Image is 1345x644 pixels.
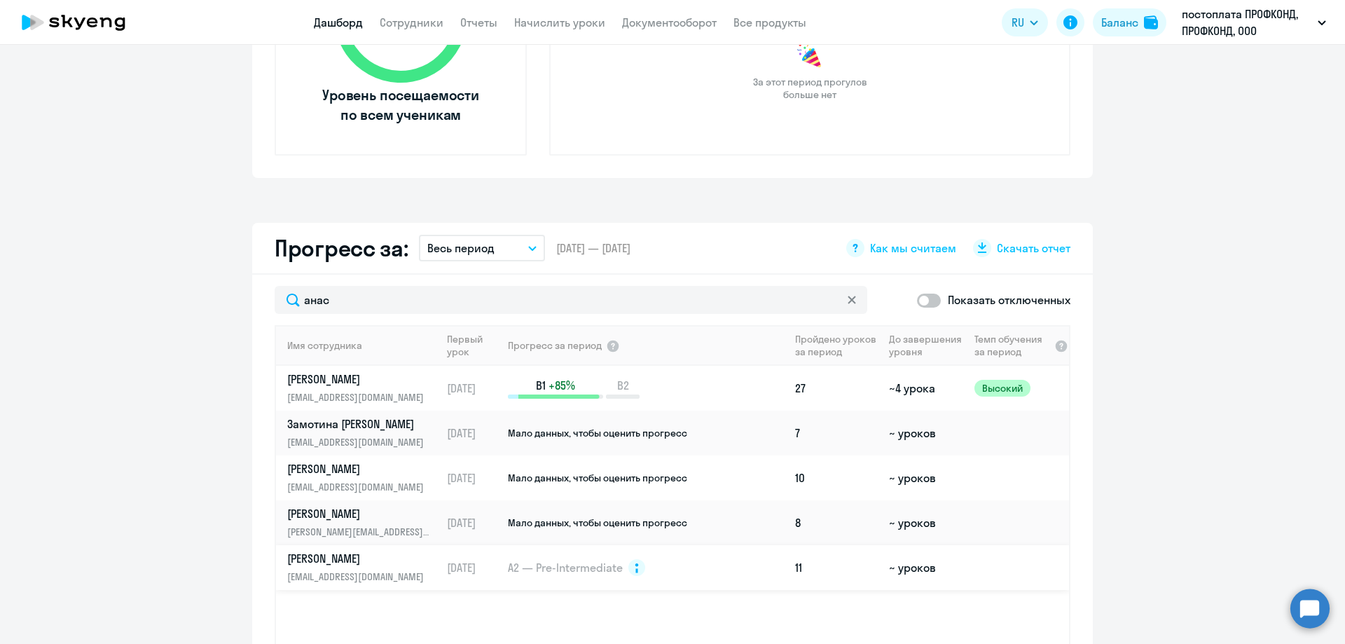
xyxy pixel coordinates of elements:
[508,472,687,484] span: Мало данных, чтобы оценить прогресс
[287,569,432,584] p: [EMAIL_ADDRESS][DOMAIN_NAME]
[287,416,432,432] p: Замотина [PERSON_NAME]
[380,15,443,29] a: Сотрудники
[287,479,432,495] p: [EMAIL_ADDRESS][DOMAIN_NAME]
[287,434,432,450] p: [EMAIL_ADDRESS][DOMAIN_NAME]
[287,551,441,584] a: [PERSON_NAME][EMAIL_ADDRESS][DOMAIN_NAME]
[1182,6,1312,39] p: постоплата ПРОФКОНД, ПРОФКОНД, ООО
[514,15,605,29] a: Начислить уроки
[733,15,806,29] a: Все продукты
[622,15,717,29] a: Документооборот
[287,506,441,540] a: [PERSON_NAME][PERSON_NAME][EMAIL_ADDRESS][DOMAIN_NAME]
[287,371,432,387] p: [PERSON_NAME]
[789,411,883,455] td: 7
[997,240,1070,256] span: Скачать отчет
[1093,8,1166,36] button: Балансbalance
[287,461,441,495] a: [PERSON_NAME][EMAIL_ADDRESS][DOMAIN_NAME]
[883,455,968,500] td: ~ уроков
[883,545,968,590] td: ~ уроков
[789,500,883,545] td: 8
[883,500,968,545] td: ~ уроков
[549,378,575,393] span: +85%
[1101,14,1138,31] div: Баланс
[441,545,506,590] td: [DATE]
[1002,8,1048,36] button: RU
[441,411,506,455] td: [DATE]
[948,292,1070,308] p: Показать отключенных
[287,506,432,521] p: [PERSON_NAME]
[796,42,824,70] img: congrats
[275,234,408,262] h2: Прогресс за:
[508,427,687,439] span: Мало данных, чтобы оценить прогресс
[1175,6,1333,39] button: постоплата ПРОФКОНД, ПРОФКОНД, ООО
[441,455,506,500] td: [DATE]
[789,455,883,500] td: 10
[419,235,545,261] button: Весь период
[789,545,883,590] td: 11
[883,366,968,411] td: ~4 урока
[287,524,432,540] p: [PERSON_NAME][EMAIL_ADDRESS][DOMAIN_NAME]
[441,500,506,545] td: [DATE]
[287,390,432,405] p: [EMAIL_ADDRESS][DOMAIN_NAME]
[287,416,441,450] a: Замотина [PERSON_NAME][EMAIL_ADDRESS][DOMAIN_NAME]
[460,15,497,29] a: Отчеты
[1144,15,1158,29] img: balance
[508,560,623,575] span: A2 — Pre-Intermediate
[556,240,630,256] span: [DATE] — [DATE]
[883,411,968,455] td: ~ уроков
[427,240,495,256] p: Весь период
[883,325,968,366] th: До завершения уровня
[870,240,956,256] span: Как мы считаем
[789,366,883,411] td: 27
[974,333,1050,358] span: Темп обучения за период
[751,76,869,101] span: За этот период прогулов больше нет
[617,378,629,393] span: B2
[1012,14,1024,31] span: RU
[320,85,481,125] span: Уровень посещаемости по всем ученикам
[789,325,883,366] th: Пройдено уроков за период
[287,371,441,405] a: [PERSON_NAME][EMAIL_ADDRESS][DOMAIN_NAME]
[441,366,506,411] td: [DATE]
[287,461,432,477] p: [PERSON_NAME]
[287,551,432,566] p: [PERSON_NAME]
[508,339,602,352] span: Прогресс за период
[275,286,867,314] input: Поиск по имени, email, продукту или статусу
[974,380,1030,397] span: Высокий
[276,325,441,366] th: Имя сотрудника
[508,516,687,529] span: Мало данных, чтобы оценить прогресс
[536,378,546,393] span: B1
[441,325,506,366] th: Первый урок
[314,15,363,29] a: Дашборд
